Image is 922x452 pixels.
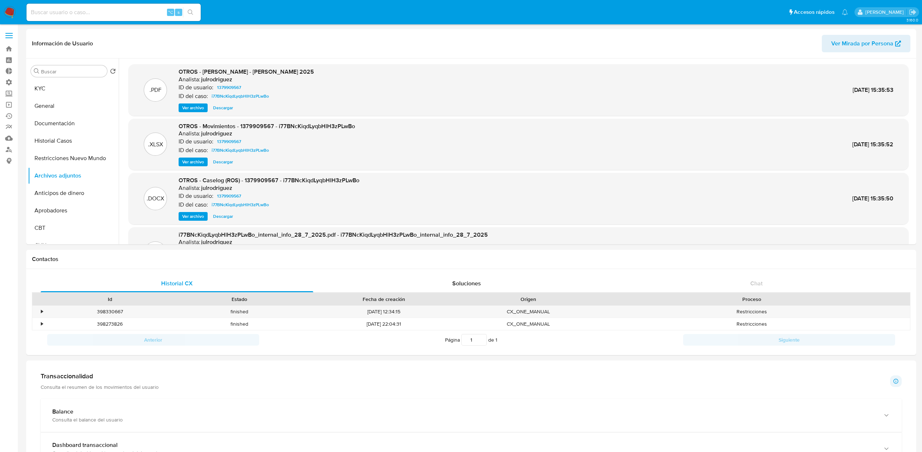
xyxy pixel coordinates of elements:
[28,219,119,237] button: CBT
[179,138,213,145] p: ID de usuario:
[26,8,201,17] input: Buscar usuario o caso...
[180,296,299,303] div: Estado
[209,146,272,155] a: i77BNcKiqdLyqbHlH3zPLwBo
[148,141,163,148] p: .XLSX
[593,306,910,318] div: Restricciones
[217,137,241,146] span: 1379909567
[179,212,208,221] button: Ver archivo
[179,68,314,76] span: OTROS - [PERSON_NAME] - [PERSON_NAME] 2025
[34,68,40,74] button: Buscar
[50,296,170,303] div: Id
[28,202,119,219] button: Aprobadores
[304,318,464,330] div: [DATE] 22:04:31
[213,104,233,111] span: Descargar
[182,104,204,111] span: Ver archivo
[464,306,593,318] div: CX_ONE_MANUAL
[209,200,272,209] a: i77BNcKiqdLyqbHlH3zPLwBo
[598,296,905,303] div: Proceso
[822,35,910,52] button: Ver Mirada por Persona
[41,321,43,327] div: •
[201,239,232,246] h6: julrodriguez
[147,195,164,203] p: .DOCX
[304,306,464,318] div: [DATE] 12:34:15
[212,200,269,209] span: i77BNcKiqdLyqbHlH3zPLwBo
[209,158,237,166] button: Descargar
[213,213,233,220] span: Descargar
[212,92,269,101] span: i77BNcKiqdLyqbHlH3zPLwBo
[217,192,241,200] span: 1379909567
[41,308,43,315] div: •
[852,140,893,148] span: [DATE] 15:35:52
[179,201,208,208] p: ID del caso:
[212,146,269,155] span: i77BNcKiqdLyqbHlH3zPLwBo
[201,184,232,192] h6: julrodriguez
[309,296,458,303] div: Fecha de creación
[168,9,173,16] span: ⌥
[750,279,763,288] span: Chat
[179,184,200,192] p: Analista:
[214,83,244,92] a: 1379909567
[445,334,497,346] span: Página de
[909,8,917,16] a: Salir
[179,158,208,166] button: Ver archivo
[853,86,893,94] span: [DATE] 15:35:53
[28,237,119,254] button: CVU
[179,130,200,137] p: Analista:
[182,158,204,166] span: Ver archivo
[217,83,241,92] span: 1379909567
[41,68,104,75] input: Buscar
[831,35,893,52] span: Ver Mirada por Persona
[214,137,244,146] a: 1379909567
[28,150,119,167] button: Restricciones Nuevo Mundo
[45,318,175,330] div: 398273826
[179,147,208,154] p: ID del caso:
[179,176,359,184] span: OTROS - Caselog (ROS) - 1379909567 - i77BNcKiqdLyqbHlH3zPLwBo
[47,334,259,346] button: Anterior
[464,318,593,330] div: CX_ONE_MANUAL
[852,194,893,203] span: [DATE] 15:35:50
[28,184,119,202] button: Anticipos de dinero
[179,93,208,100] p: ID del caso:
[179,192,213,200] p: ID de usuario:
[794,8,835,16] span: Accesos rápidos
[201,76,232,83] h6: julrodriguez
[28,132,119,150] button: Historial Casos
[175,318,304,330] div: finished
[179,84,213,91] p: ID de usuario:
[842,9,848,15] a: Notificaciones
[469,296,588,303] div: Origen
[452,279,481,288] span: Soluciones
[32,40,93,47] h1: Información de Usuario
[28,115,119,132] button: Documentación
[179,103,208,112] button: Ver archivo
[865,9,906,16] p: jessica.fukman@mercadolibre.com
[28,167,119,184] button: Archivos adjuntos
[179,76,200,83] p: Analista:
[201,130,232,137] h6: julrodriguez
[179,122,355,130] span: OTROS - Movimientos - 1379909567 - i77BNcKiqdLyqbHlH3zPLwBo
[150,86,162,94] p: .PDF
[28,80,119,97] button: KYC
[110,68,116,76] button: Volver al orden por defecto
[161,279,193,288] span: Historial CX
[683,334,895,346] button: Siguiente
[214,192,244,200] a: 1379909567
[28,97,119,115] button: General
[179,239,200,246] p: Analista:
[32,256,910,263] h1: Contactos
[209,103,237,112] button: Descargar
[45,306,175,318] div: 398330667
[183,7,198,17] button: search-icon
[209,212,237,221] button: Descargar
[182,213,204,220] span: Ver archivo
[593,318,910,330] div: Restricciones
[179,231,488,239] span: i77BNcKiqdLyqbHlH3zPLwBo_internal_info_28_7_2025.pdf - i77BNcKiqdLyqbHlH3zPLwBo_internal_info_28_...
[213,158,233,166] span: Descargar
[178,9,180,16] span: s
[175,306,304,318] div: finished
[495,336,497,343] span: 1
[209,92,272,101] a: i77BNcKiqdLyqbHlH3zPLwBo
